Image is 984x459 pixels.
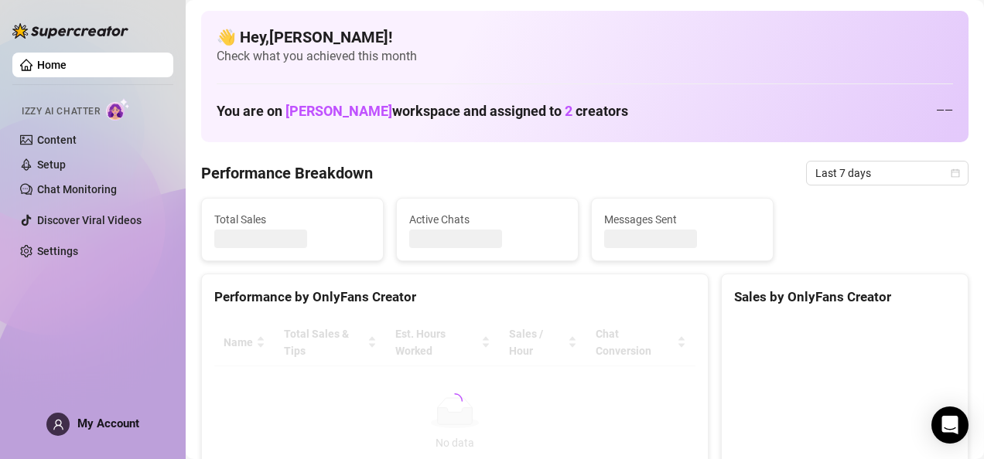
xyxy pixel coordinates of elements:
[214,287,695,308] div: Performance by OnlyFans Creator
[565,103,572,119] span: 2
[53,419,64,430] span: user
[217,48,953,65] span: Check what you achieved this month
[37,158,66,171] a: Setup
[37,245,78,257] a: Settings
[12,23,128,39] img: logo-BBDzfeDw.svg
[37,134,77,146] a: Content
[201,162,373,184] h4: Performance Breakdown
[734,287,955,308] div: Sales by OnlyFans Creator
[217,103,628,120] h1: You are on workspace and assigned to creators
[214,211,371,228] span: Total Sales
[106,98,130,121] img: AI Chatter
[409,211,565,228] span: Active Chats
[37,214,142,226] a: Discover Viral Videos
[285,103,392,119] span: [PERSON_NAME]
[815,161,959,185] span: Last 7 days
[217,26,953,48] h4: 👋 Hey, [PERSON_NAME] !
[22,104,100,119] span: Izzy AI Chatter
[931,406,969,444] div: Open Intercom Messenger
[445,390,465,410] span: loading
[951,168,960,178] span: calendar
[604,211,760,228] span: Messages Sent
[37,183,117,195] a: Chat Monitoring
[77,416,139,430] span: My Account
[936,101,953,118] div: — —
[37,59,67,71] a: Home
